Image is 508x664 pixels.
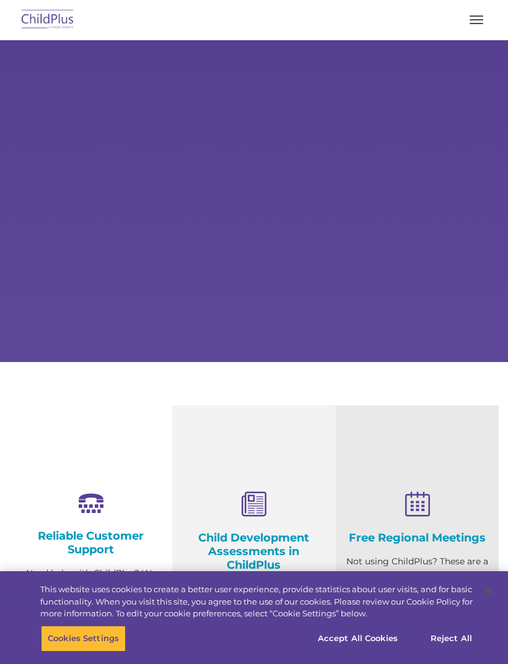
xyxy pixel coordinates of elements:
h4: Reliable Customer Support [19,529,163,556]
div: This website uses cookies to create a better user experience, provide statistics about user visit... [40,584,473,620]
h4: Child Development Assessments in ChildPlus [182,531,326,572]
button: Cookies Settings [41,626,126,652]
button: Close [475,577,502,605]
img: ChildPlus by Procare Solutions [19,6,77,35]
button: Reject All [413,626,490,652]
h4: Free Regional Meetings [345,531,489,545]
p: Not using ChildPlus? These are a great opportunity to network and learn from ChildPlus users. Fin... [345,554,489,631]
button: Accept All Cookies [311,626,405,652]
